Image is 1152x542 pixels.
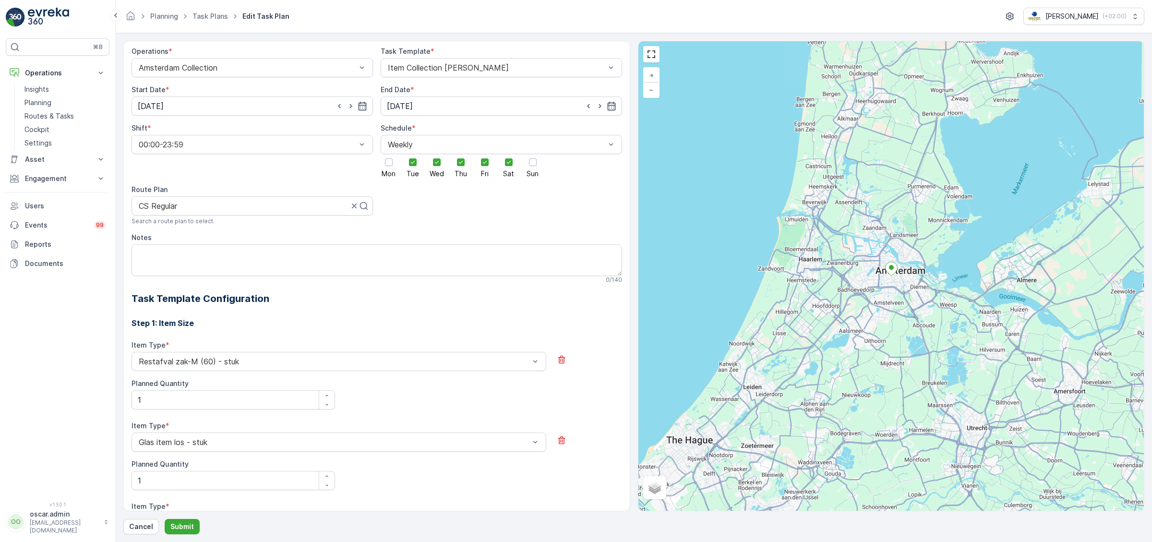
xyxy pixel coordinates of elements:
[30,509,99,519] p: oscar.admin
[644,68,659,83] a: Zoom In
[25,155,90,164] p: Asset
[21,83,109,96] a: Insights
[6,150,109,169] button: Asset
[132,217,215,225] span: Search a route plan to select.
[132,233,152,241] label: Notes
[21,109,109,123] a: Routes & Tasks
[132,96,373,116] input: dd/mm/yyyy
[6,509,109,534] button: OOoscar.admin[EMAIL_ADDRESS][DOMAIN_NAME]
[132,460,189,468] label: Planned Quantity
[649,85,654,94] span: −
[165,519,200,534] button: Submit
[30,519,99,534] p: [EMAIL_ADDRESS][DOMAIN_NAME]
[132,317,622,329] h3: Step 1: Item Size
[21,96,109,109] a: Planning
[481,170,489,177] span: Fri
[93,43,103,51] p: ⌘B
[132,502,166,510] label: Item Type
[25,259,106,268] p: Documents
[129,522,153,531] p: Cancel
[132,422,166,430] label: Item Type
[6,502,109,507] span: v 1.50.1
[381,124,412,132] label: Schedule
[1045,12,1099,21] p: [PERSON_NAME]
[24,125,49,134] p: Cockpit
[6,63,109,83] button: Operations
[25,174,90,183] p: Engagement
[1028,11,1042,22] img: basis-logo_rgb2x.png
[132,124,147,132] label: Shift
[455,170,467,177] span: Thu
[381,85,410,94] label: End Date
[132,85,166,94] label: Start Date
[96,221,104,229] p: 99
[527,170,539,177] span: Sun
[6,169,109,188] button: Engagement
[25,240,106,249] p: Reports
[123,519,159,534] button: Cancel
[6,216,109,235] a: Events99
[6,254,109,273] a: Documents
[132,291,622,306] h2: Task Template Configuration
[1103,12,1127,20] p: ( +02:00 )
[6,8,25,27] img: logo
[170,522,194,531] p: Submit
[132,341,166,349] label: Item Type
[24,138,52,148] p: Settings
[8,514,24,530] div: OO
[240,12,291,21] span: Edit Task Plan
[6,196,109,216] a: Users
[132,47,168,55] label: Operations
[24,98,51,108] p: Planning
[24,111,74,121] p: Routes & Tasks
[1023,8,1144,25] button: [PERSON_NAME](+02:00)
[132,379,189,387] label: Planned Quantity
[644,83,659,97] a: Zoom Out
[381,47,431,55] label: Task Template
[6,235,109,254] a: Reports
[150,12,178,20] a: Planning
[407,170,419,177] span: Tue
[21,123,109,136] a: Cockpit
[25,220,88,230] p: Events
[503,170,514,177] span: Sat
[125,14,136,23] a: Homepage
[606,276,622,284] p: 0 / 140
[381,96,622,116] input: dd/mm/yyyy
[644,47,659,61] a: View Fullscreen
[132,185,168,193] label: Route Plan
[649,71,654,79] span: +
[382,170,396,177] span: Mon
[24,84,49,94] p: Insights
[25,201,106,211] p: Users
[21,136,109,150] a: Settings
[25,68,90,78] p: Operations
[192,12,228,20] a: Task Plans
[644,477,665,498] a: Layers
[430,170,444,177] span: Wed
[28,8,69,27] img: logo_light-DOdMpM7g.png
